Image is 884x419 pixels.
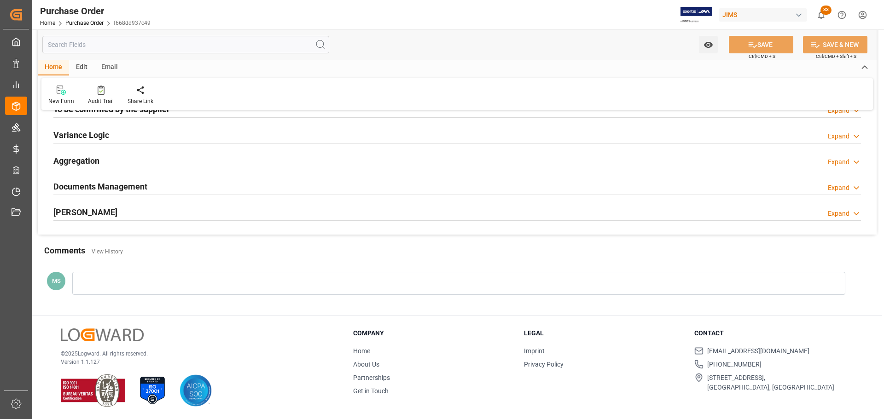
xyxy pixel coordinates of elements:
a: About Us [353,361,379,368]
div: Purchase Order [40,4,151,18]
div: Audit Trail [88,97,114,105]
a: Privacy Policy [524,361,564,368]
img: ISO 27001 Certification [136,374,169,407]
div: New Form [48,97,74,105]
div: JIMS [719,8,807,22]
a: Home [40,20,55,26]
span: [STREET_ADDRESS], [GEOGRAPHIC_DATA], [GEOGRAPHIC_DATA] [707,373,834,392]
span: 33 [820,6,832,15]
img: Logward Logo [61,328,144,342]
div: Expand [828,106,849,115]
a: Home [353,347,370,355]
button: show 33 new notifications [811,5,832,25]
span: MS [52,277,61,284]
div: Email [94,60,125,75]
a: Imprint [524,347,545,355]
button: JIMS [719,6,811,23]
p: © 2025 Logward. All rights reserved. [61,350,330,358]
span: Ctrl/CMD + Shift + S [816,53,856,60]
input: Search Fields [42,36,329,53]
div: Share Link [128,97,153,105]
h2: Comments [44,244,85,257]
button: Help Center [832,5,852,25]
a: View History [92,248,123,255]
a: Partnerships [353,374,390,381]
span: [PHONE_NUMBER] [707,360,762,369]
h3: Company [353,328,512,338]
span: [EMAIL_ADDRESS][DOMAIN_NAME] [707,346,809,356]
h3: Legal [524,328,683,338]
a: Purchase Order [65,20,104,26]
button: open menu [699,36,718,53]
img: AICPA SOC [180,374,212,407]
button: SAVE [729,36,793,53]
a: Get in Touch [353,387,389,395]
div: Expand [828,183,849,193]
img: Exertis%20JAM%20-%20Email%20Logo.jpg_1722504956.jpg [680,7,712,23]
div: Expand [828,157,849,167]
h2: Aggregation [53,155,99,167]
h2: Documents Management [53,180,147,193]
h2: [PERSON_NAME] [53,206,117,218]
h2: Variance Logic [53,129,109,141]
p: Version 1.1.127 [61,358,330,366]
span: Ctrl/CMD + S [749,53,775,60]
button: SAVE & NEW [803,36,867,53]
div: Edit [69,60,94,75]
h3: Contact [694,328,854,338]
img: ISO 9001 & ISO 14001 Certification [61,374,125,407]
div: Expand [828,132,849,141]
div: Home [38,60,69,75]
div: Expand [828,209,849,218]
